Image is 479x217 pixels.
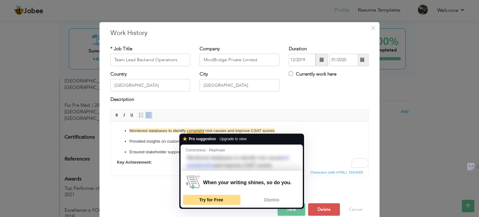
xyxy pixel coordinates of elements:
[343,203,369,216] button: Cancel
[111,121,368,168] iframe: Rich Text Editor, workEditor
[110,96,134,103] label: Description
[6,6,251,55] body: To enrich screen reader interactions, please activate Accessibility in Grammarly extension settings
[110,46,132,52] label: * Job Title
[289,71,336,77] label: Currently work here
[289,54,316,66] input: From
[19,6,239,13] p: Monitored databases to identify complaint root causes and improve CSAT scores.
[308,203,340,216] button: Delete
[145,112,152,119] a: Insert/Remove Bulleted List
[114,112,120,119] a: Bold
[200,71,208,77] label: City
[138,112,145,119] a: Insert/Remove Numbered List
[368,23,378,33] button: Close
[110,71,127,77] label: Country
[19,17,239,23] p: Provided insights on customer pain points for service improvement.
[289,46,307,52] label: Duration
[121,112,128,119] a: Italic
[110,28,369,38] h3: Work History
[128,112,135,119] a: Underline
[309,170,364,175] span: Characters (with HTML): 393/4000
[289,72,293,76] input: Currently work here
[278,203,305,216] button: Save
[19,27,239,34] p: Ensured stakeholder support through vendor operations.
[6,38,41,43] strong: Key Achievement:
[309,170,365,175] div: Statistics
[370,22,376,34] span: ×
[200,46,220,52] label: Company
[330,54,358,66] input: Present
